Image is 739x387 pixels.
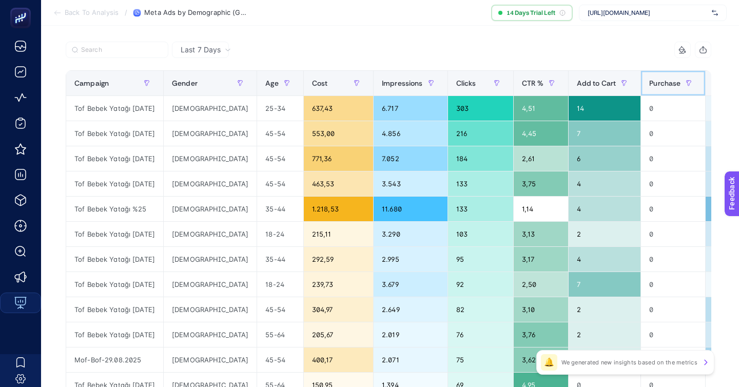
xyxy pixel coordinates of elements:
div: 3,13 [514,222,568,246]
div: 35-44 [257,247,303,272]
div: 14 [569,96,641,121]
div: 95 [448,247,513,272]
div: 103 [448,222,513,246]
div: 0 [641,222,705,246]
div: [DEMOGRAPHIC_DATA] [164,197,257,221]
div: 133 [448,171,513,196]
span: Last 7 Days [181,45,221,55]
div: 0 [641,347,705,372]
div: 205,67 [304,322,373,347]
div: 4,45 [514,121,568,146]
div: 3.290 [374,222,448,246]
div: 0 [641,121,705,146]
img: svg%3e [712,8,718,18]
div: 45-54 [257,146,303,171]
div: 0 [641,272,705,297]
div: 2 [569,297,641,322]
div: Tof Bebek Yatağı %25 [66,197,163,221]
div: [DEMOGRAPHIC_DATA] [164,171,257,196]
div: [DEMOGRAPHIC_DATA] [164,247,257,272]
div: 292,59 [304,247,373,272]
div: 25-34 [257,96,303,121]
div: Tof Bebek Yatağı [DATE] [66,171,163,196]
div: 2.019 [374,322,448,347]
div: 45-54 [257,297,303,322]
div: 553,00 [304,121,373,146]
div: 1.218,53 [304,197,373,221]
div: 0 [641,146,705,171]
div: 0 [641,322,705,347]
div: 239,73 [304,272,373,297]
span: Cost [312,79,328,87]
div: 4 [569,171,641,196]
div: 2,61 [514,146,568,171]
p: We generated new insights based on the metrics [561,358,697,366]
div: 3,10 [514,297,568,322]
div: 0 [641,197,705,221]
span: Back To Analysis [65,9,119,17]
div: 6 [569,146,641,171]
span: [URL][DOMAIN_NAME] [588,9,708,17]
span: Campaign [74,79,109,87]
div: 2.995 [374,247,448,272]
div: 6.717 [374,96,448,121]
div: 3,75 [514,171,568,196]
div: 184 [448,146,513,171]
div: 76 [448,322,513,347]
div: 215,11 [304,222,373,246]
div: 75 [448,347,513,372]
div: 771,36 [304,146,373,171]
div: 2 [569,222,641,246]
div: 304,97 [304,297,373,322]
div: 82 [448,297,513,322]
div: 11.680 [374,197,448,221]
div: 55-64 [257,322,303,347]
div: Tof Bebek Yatağı [DATE] [66,146,163,171]
span: CTR % [522,79,543,87]
div: [DEMOGRAPHIC_DATA] [164,297,257,322]
span: 14 Days Trial Left [507,9,555,17]
div: [DEMOGRAPHIC_DATA] [164,96,257,121]
div: 3.679 [374,272,448,297]
div: 0 [641,297,705,322]
div: 7 [569,121,641,146]
div: Tof Bebek Yatağı [DATE] [66,96,163,121]
div: Tof Bebek Yatağı [DATE] [66,272,163,297]
div: [DEMOGRAPHIC_DATA] [164,222,257,246]
div: [DEMOGRAPHIC_DATA] [164,146,257,171]
div: [DEMOGRAPHIC_DATA] [164,121,257,146]
div: 303 [448,96,513,121]
span: Age [265,79,278,87]
div: 3.543 [374,171,448,196]
div: 18-24 [257,272,303,297]
span: / [125,8,127,16]
div: Tof Bebek Yatağı [DATE] [66,322,163,347]
div: 92 [448,272,513,297]
div: 2 [569,322,641,347]
div: 🔔 [541,354,557,371]
div: Mof-Bof-29.08.2025 [66,347,163,372]
span: Impressions [382,79,423,87]
div: 216 [448,121,513,146]
div: 2 [569,347,641,372]
div: 2,50 [514,272,568,297]
div: 2.649 [374,297,448,322]
div: 1,14 [514,197,568,221]
div: 637,43 [304,96,373,121]
div: 2.071 [374,347,448,372]
div: 7 [569,272,641,297]
input: Search [81,46,162,54]
div: Tof Bebek Yatağı [DATE] [66,247,163,272]
div: 7.052 [374,146,448,171]
div: 4 [569,247,641,272]
div: Tof Bebek Yatağı [DATE] [66,121,163,146]
div: Tof Bebek Yatağı [DATE] [66,222,163,246]
div: 4.856 [374,121,448,146]
div: [DEMOGRAPHIC_DATA] [164,272,257,297]
div: Tof Bebek Yatağı [DATE] [66,297,163,322]
div: 3,17 [514,247,568,272]
div: 3,76 [514,322,568,347]
span: Feedback [6,3,39,11]
div: 35-44 [257,197,303,221]
div: 0 [641,96,705,121]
